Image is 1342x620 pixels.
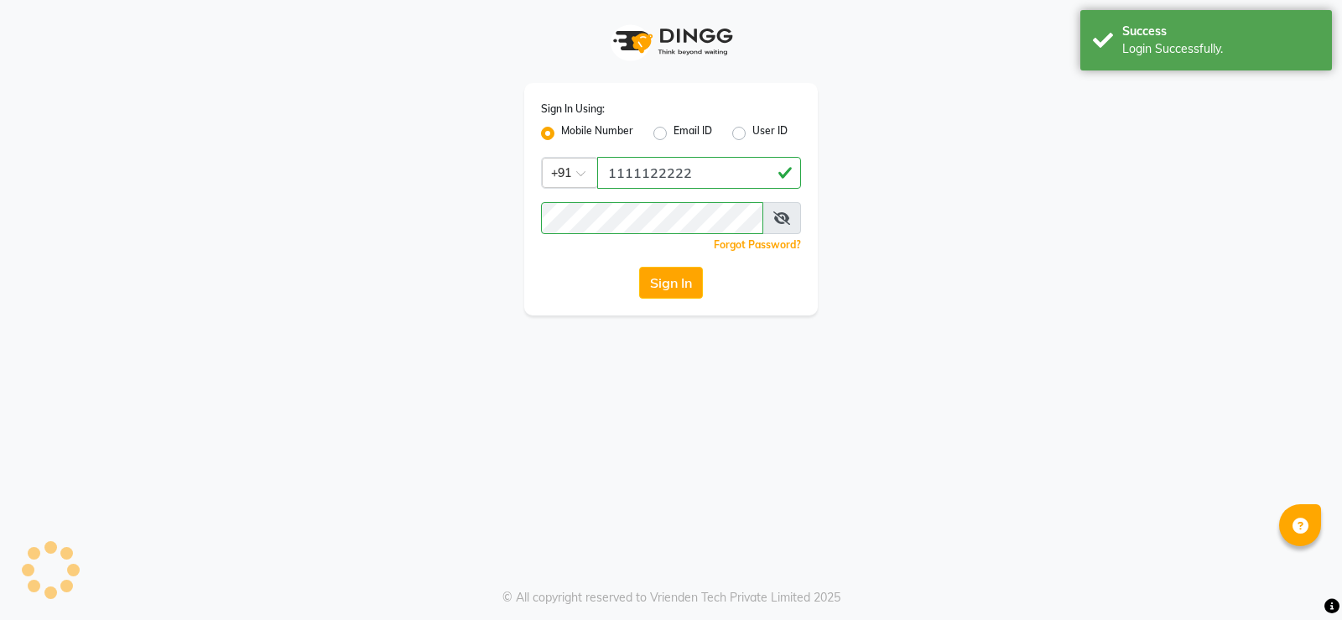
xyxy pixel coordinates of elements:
[561,123,633,143] label: Mobile Number
[541,202,763,234] input: Username
[1272,553,1325,603] iframe: chat widget
[674,123,712,143] label: Email ID
[1122,23,1319,40] div: Success
[541,102,605,117] label: Sign In Using:
[1122,40,1319,58] div: Login Successfully.
[752,123,788,143] label: User ID
[604,17,738,66] img: logo1.svg
[597,157,801,189] input: Username
[639,267,703,299] button: Sign In
[714,238,801,251] a: Forgot Password?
